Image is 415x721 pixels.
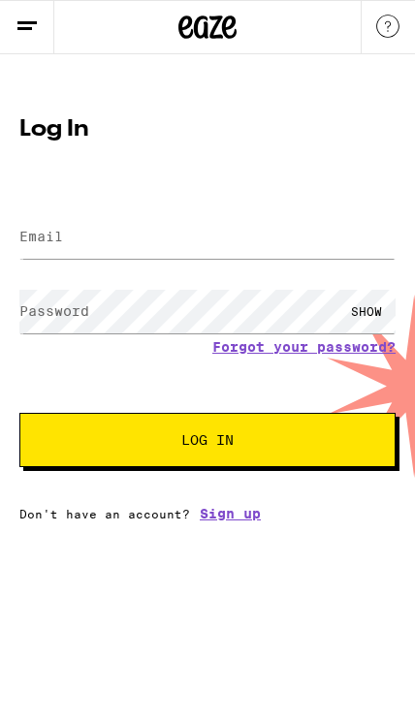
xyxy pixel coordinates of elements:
a: Forgot your password? [212,339,396,355]
input: Email [19,215,396,259]
button: Log In [19,413,396,467]
label: Password [19,303,89,319]
label: Email [19,229,63,244]
div: Don't have an account? [19,506,396,521]
div: SHOW [337,290,396,333]
a: Sign up [200,506,261,521]
span: Log In [181,433,234,447]
h1: Log In [19,118,396,141]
